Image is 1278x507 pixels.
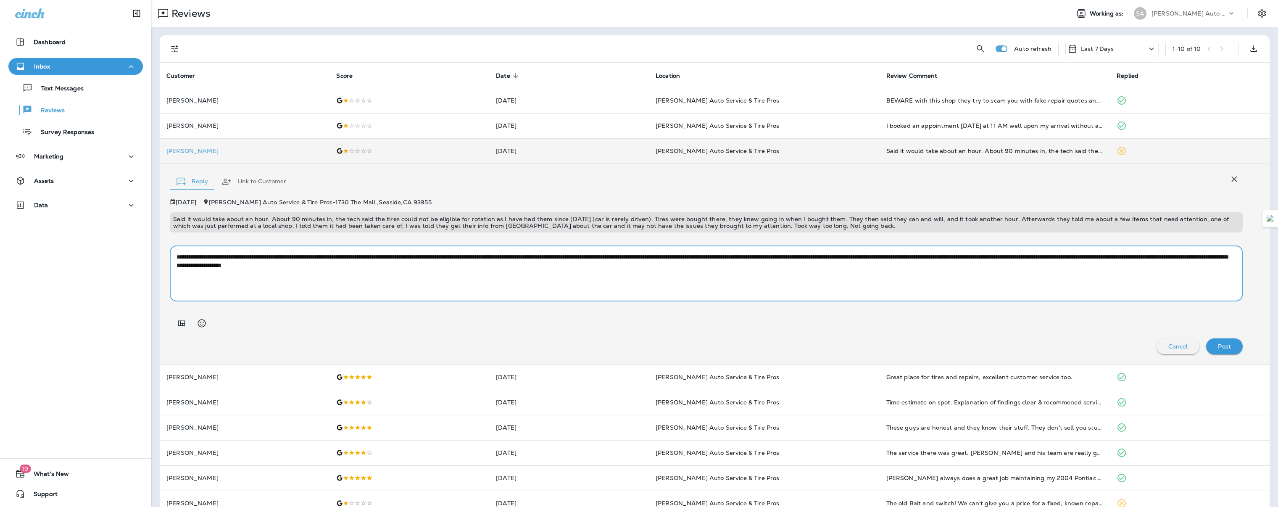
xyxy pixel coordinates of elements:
span: [PERSON_NAME] Auto Service & Tire Pros [656,449,779,457]
p: Data [34,202,48,209]
p: Last 7 Days [1081,45,1114,52]
p: [PERSON_NAME] Auto Service & Tire Pros [1152,10,1227,17]
p: Reviews [168,7,211,20]
div: Said it would take about an hour. About 90 minutes in, the tech said the tires could not be eligi... [886,147,1104,155]
p: Said it would take about an hour. About 90 minutes in, the tech said the tires could not be eligi... [173,216,1239,229]
button: Reviews [8,101,143,119]
span: Score [336,72,353,79]
span: [PERSON_NAME] Auto Service & Tire Pros [656,147,779,155]
span: Date [496,72,521,79]
td: [DATE] [489,113,649,138]
p: [DATE] [176,199,196,206]
button: Filters [166,40,183,57]
span: What's New [25,470,69,481]
p: Survey Responses [32,129,94,137]
button: Add in a premade template [173,315,190,332]
div: SA [1134,7,1146,20]
p: [PERSON_NAME] [166,500,323,507]
td: [DATE] [489,364,649,390]
p: [PERSON_NAME] [166,424,323,431]
span: Working as: [1090,10,1125,17]
div: 1 - 10 of 10 [1173,45,1201,52]
button: Select an emoji [193,315,210,332]
button: Survey Responses [8,123,143,140]
span: Customer [166,72,195,79]
span: Review Comment [886,72,938,79]
span: [PERSON_NAME] Auto Service & Tire Pros [656,373,779,381]
button: Collapse Sidebar [125,5,148,22]
span: [PERSON_NAME] Auto Service & Tire Pros [656,97,779,104]
div: I booked an appointment on Friday at 11 AM well upon my arrival without any phone call I was told... [886,121,1104,130]
span: Date [496,72,510,79]
p: [PERSON_NAME] [166,122,323,129]
span: 19 [19,465,31,473]
td: [DATE] [489,88,649,113]
span: [PERSON_NAME] Auto Service & Tire Pros [656,474,779,482]
div: These guys are honest and they know their stuff. They don't sell you stuff you don't need and the... [886,423,1104,432]
div: Time estimate on spot. Explanation of findings clear & recommened service explained. [886,398,1104,407]
button: Export as CSV [1245,40,1262,57]
button: Cancel [1157,338,1200,354]
td: [DATE] [489,440,649,465]
button: Text Messages [8,79,143,97]
p: Post [1218,343,1231,350]
p: Inbox [34,63,50,70]
button: Search Reviews [972,40,989,57]
div: Click to view Customer Drawer [166,148,323,154]
td: [DATE] [489,390,649,415]
div: Sullivans always does a great job maintaining my 2004 Pontiac Vibe. I take my car there for all m... [886,474,1104,482]
button: 19What's New [8,465,143,482]
td: [DATE] [489,138,649,164]
span: [PERSON_NAME] Auto Service & Tire Pros [656,499,779,507]
span: [PERSON_NAME] Auto Service & Tire Pros [656,399,779,406]
td: [DATE] [489,465,649,491]
button: Post [1206,338,1243,354]
button: Dashboard [8,34,143,50]
span: [PERSON_NAME] Auto Service & Tire Pros [656,424,779,431]
span: Replied [1117,72,1138,79]
p: Auto refresh [1014,45,1051,52]
button: Data [8,197,143,214]
p: [PERSON_NAME] [166,97,323,104]
p: [PERSON_NAME] [166,399,323,406]
span: [PERSON_NAME] Auto Service & Tire Pros [656,122,779,129]
span: Location [656,72,691,79]
span: Score [336,72,364,79]
div: Great place for tires and repairs, excellent customer service too. [886,373,1104,381]
button: Support [8,486,143,502]
div: BEWARE with this shop they try to scam you with fake repair quotes and deny you service if you do... [886,96,1104,105]
span: [PERSON_NAME] Auto Service & Tire Pros - 1730 The Mall , Seaside , CA 93955 [209,198,432,206]
p: [PERSON_NAME] [166,449,323,456]
span: Review Comment [886,72,949,79]
p: [PERSON_NAME] [166,148,323,154]
p: Assets [34,177,54,184]
button: Inbox [8,58,143,75]
p: [PERSON_NAME] [166,374,323,380]
p: Dashboard [34,39,66,45]
td: [DATE] [489,415,649,440]
button: Marketing [8,148,143,165]
button: Reply [170,166,215,197]
button: Link to Customer [215,166,293,197]
button: Assets [8,172,143,189]
p: Cancel [1168,343,1188,350]
img: Detect Auto [1267,215,1274,222]
span: Replied [1117,72,1149,79]
button: Settings [1254,6,1270,21]
div: The service there was great. Adrian and his team are really good at what they do. Thank You [886,449,1104,457]
span: Location [656,72,680,79]
p: Marketing [34,153,63,160]
p: Reviews [32,107,65,115]
p: [PERSON_NAME] [166,475,323,481]
span: Customer [166,72,206,79]
span: Support [25,491,58,501]
p: Text Messages [33,85,84,93]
